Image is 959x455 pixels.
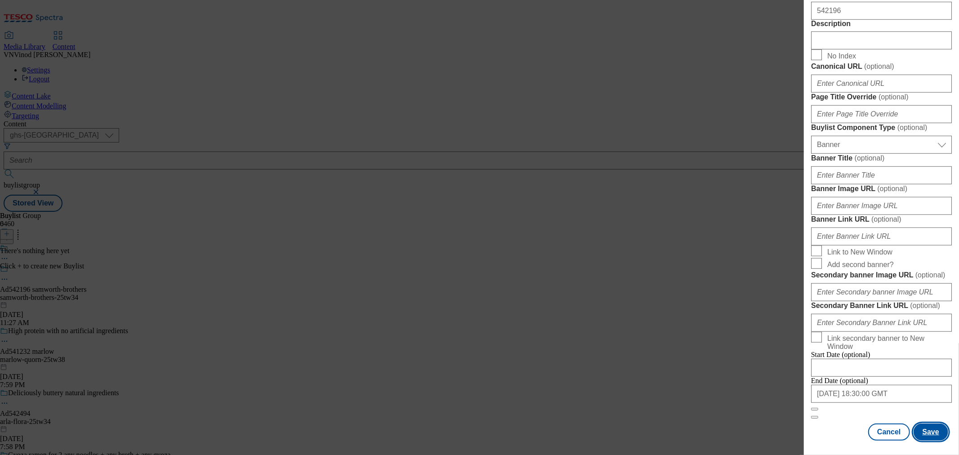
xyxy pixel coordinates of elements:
[915,271,946,279] span: ( optional )
[811,359,952,377] input: Enter Date
[811,271,952,280] label: Secondary banner Image URL
[827,261,894,269] span: Add second banner?
[811,351,870,358] span: Start Date (optional)
[879,93,909,101] span: ( optional )
[827,335,948,351] span: Link secondary banner to New Window
[827,248,892,256] span: Link to New Window
[897,124,928,131] span: ( optional )
[811,301,952,310] label: Secondary Banner Link URL
[811,283,952,301] input: Enter Secondary banner Image URL
[811,408,818,410] button: Close
[811,215,952,224] label: Banner Link URL
[811,93,952,102] label: Page Title Override
[811,75,952,93] input: Enter Canonical URL
[811,166,952,184] input: Enter Banner Title
[811,62,952,71] label: Canonical URL
[811,377,868,384] span: End Date (optional)
[811,105,952,123] input: Enter Page Title Override
[811,184,952,193] label: Banner Image URL
[811,197,952,215] input: Enter Banner Image URL
[811,123,952,132] label: Buylist Component Type
[910,302,940,309] span: ( optional )
[827,52,856,60] span: No Index
[877,185,907,192] span: ( optional )
[811,385,952,403] input: Enter Date
[811,154,952,163] label: Banner Title
[811,31,952,49] input: Enter Description
[871,215,901,223] span: ( optional )
[811,227,952,245] input: Enter Banner Link URL
[868,424,910,441] button: Cancel
[811,2,952,20] input: Enter AD ID
[811,20,952,28] label: Description
[855,154,885,162] span: ( optional )
[914,424,948,441] button: Save
[811,314,952,332] input: Enter Secondary Banner Link URL
[864,62,894,70] span: ( optional )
